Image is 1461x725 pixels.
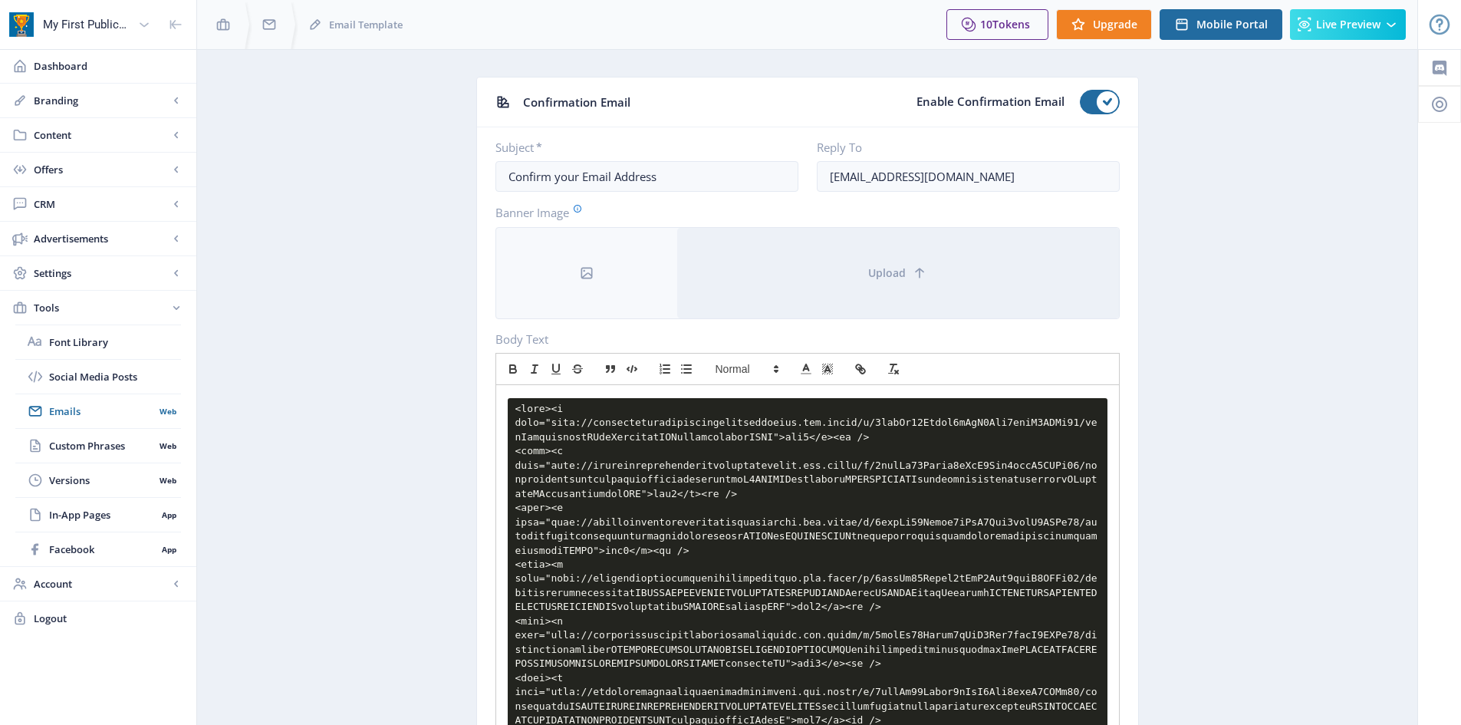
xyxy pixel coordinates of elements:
[34,127,169,143] span: Content
[1093,18,1137,31] span: Upgrade
[1196,18,1268,31] span: Mobile Portal
[1160,9,1282,40] button: Mobile Portal
[34,611,184,626] span: Logout
[916,90,1064,114] span: Enable Confirmation Email
[49,404,154,419] span: Emails
[34,162,169,177] span: Offers
[817,140,1107,155] label: Reply To
[34,576,169,592] span: Account
[49,473,154,488] span: Versions
[15,463,181,497] a: VersionsWeb
[15,429,181,463] a: Custom PhrasesWeb
[992,17,1030,31] span: Tokens
[329,17,403,32] span: Email Template
[495,140,786,155] label: Subject
[15,325,181,359] a: Font Library
[1056,9,1152,40] button: Upgrade
[49,369,181,384] span: Social Media Posts
[156,507,181,522] nb-badge: App
[154,404,181,419] nb-badge: Web
[495,331,1107,347] label: Body Text
[15,498,181,532] a: In-App PagesApp
[34,58,184,74] span: Dashboard
[868,267,906,279] span: Upload
[49,507,156,522] span: In-App Pages
[49,334,181,350] span: Font Library
[34,231,169,246] span: Advertisements
[677,228,1119,318] button: Upload
[1290,9,1406,40] button: Live Preview
[34,196,169,212] span: CRM
[49,438,154,453] span: Custom Phrases
[15,360,181,394] a: Social Media Posts
[49,542,156,557] span: Facebook
[946,9,1048,40] button: 10Tokens
[15,532,181,566] a: FacebookApp
[43,8,132,41] div: My First Publication
[154,473,181,488] nb-badge: Web
[15,394,181,428] a: EmailsWeb
[523,91,630,114] span: Confirmation Email
[156,542,181,557] nb-badge: App
[495,204,1107,221] label: Banner Image
[9,12,34,37] img: app-icon.png
[34,300,169,315] span: Tools
[34,93,169,108] span: Branding
[34,265,169,281] span: Settings
[154,438,181,453] nb-badge: Web
[1316,18,1380,31] span: Live Preview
